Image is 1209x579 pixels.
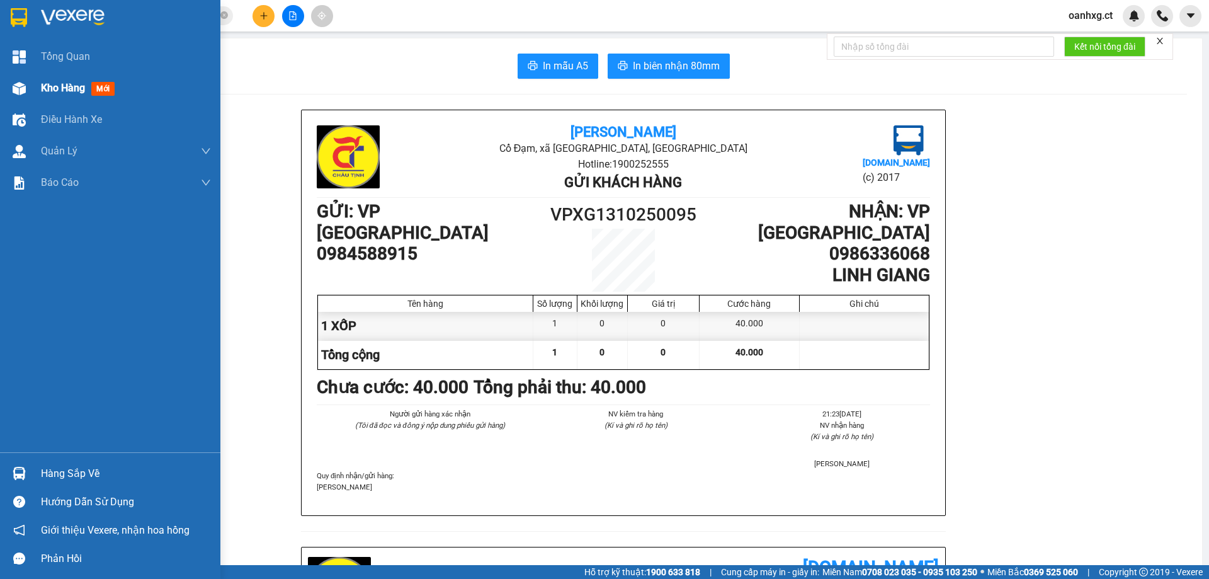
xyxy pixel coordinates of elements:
[321,299,530,309] div: Tên hàng
[41,112,102,127] span: Điều hành xe
[317,470,930,493] div: Quy định nhận/gửi hàng :
[608,54,730,79] button: printerIn biên nhận 80mm
[118,47,526,62] li: Hotline: 1900252555
[11,8,27,27] img: logo-vxr
[13,553,25,565] span: message
[803,557,939,578] b: [DOMAIN_NAME]
[1179,5,1201,27] button: caret-down
[533,312,577,340] div: 1
[700,312,800,340] div: 40.000
[13,496,25,508] span: question-circle
[721,565,819,579] span: Cung cấp máy in - giấy in:
[317,243,547,265] h1: 0984588915
[518,54,598,79] button: printerIn mẫu A5
[547,201,700,229] h1: VPXG1310250095
[41,522,190,538] span: Giới thiệu Vexere, nhận hoa hồng
[355,421,505,430] i: (Tôi đã đọc và đồng ý nộp dung phiếu gửi hàng)
[700,265,930,286] h1: LINH GIANG
[1139,568,1148,576] span: copyright
[41,175,79,190] span: Báo cáo
[118,31,526,47] li: Cổ Đạm, xã [GEOGRAPHIC_DATA], [GEOGRAPHIC_DATA]
[646,567,700,577] strong: 1900 633 818
[552,347,557,357] span: 1
[754,458,930,469] li: [PERSON_NAME]
[13,467,26,480] img: warehouse-icon
[321,347,380,362] span: Tổng cộng
[317,481,930,493] p: [PERSON_NAME]
[863,158,930,168] b: [DOMAIN_NAME]
[317,11,326,20] span: aim
[220,11,228,19] span: close-circle
[419,140,827,156] li: Cổ Đạm, xã [GEOGRAPHIC_DATA], [GEOGRAPHIC_DATA]
[735,347,763,357] span: 40.000
[91,82,115,96] span: mới
[700,243,930,265] h1: 0986336068
[13,176,26,190] img: solution-icon
[342,408,518,420] li: Người gửi hàng xác nhận
[13,82,26,95] img: warehouse-icon
[201,146,211,156] span: down
[1087,565,1089,579] span: |
[1155,37,1164,45] span: close
[628,312,700,340] div: 0
[1185,10,1196,21] span: caret-down
[13,524,25,536] span: notification
[661,347,666,357] span: 0
[548,408,724,420] li: NV kiểm tra hàng
[987,565,1078,579] span: Miền Bắc
[253,5,275,27] button: plus
[581,299,624,309] div: Khối lượng
[317,125,380,188] img: logo.jpg
[41,82,85,94] span: Kho hàng
[536,299,574,309] div: Số lượng
[16,91,188,134] b: GỬI : VP [GEOGRAPHIC_DATA]
[577,312,628,340] div: 0
[631,299,696,309] div: Giá trị
[862,567,977,577] strong: 0708 023 035 - 0935 103 250
[758,201,930,243] b: NHẬN : VP [GEOGRAPHIC_DATA]
[803,299,926,309] div: Ghi chú
[754,420,930,431] li: NV nhận hàng
[16,16,79,79] img: logo.jpg
[282,5,304,27] button: file-add
[633,58,720,74] span: In biên nhận 80mm
[13,113,26,127] img: warehouse-icon
[822,565,977,579] span: Miền Nam
[543,58,588,74] span: In mẫu A5
[419,156,827,172] li: Hotline: 1900252555
[1074,40,1135,54] span: Kết nối tổng đài
[13,50,26,64] img: dashboard-icon
[41,464,211,483] div: Hàng sắp về
[41,49,90,64] span: Tổng Quan
[1157,10,1168,21] img: phone-icon
[311,5,333,27] button: aim
[317,377,468,398] b: Chưa cước : 40.000
[599,347,604,357] span: 0
[41,549,211,568] div: Phản hồi
[754,408,930,420] li: 21:23[DATE]
[41,143,77,159] span: Quản Lý
[288,11,297,20] span: file-add
[317,201,489,243] b: GỬI : VP [GEOGRAPHIC_DATA]
[259,11,268,20] span: plus
[570,124,676,140] b: [PERSON_NAME]
[834,37,1054,57] input: Nhập số tổng đài
[710,565,712,579] span: |
[1128,10,1140,21] img: icon-new-feature
[1059,8,1123,23] span: oanhxg.ct
[528,60,538,72] span: printer
[318,312,533,340] div: 1 XỐP
[980,570,984,575] span: ⚪️
[41,493,211,512] div: Hướng dẫn sử dụng
[201,178,211,188] span: down
[604,421,667,430] i: (Kí và ghi rõ họ tên)
[618,60,628,72] span: printer
[474,377,646,398] b: Tổng phải thu: 40.000
[1064,37,1145,57] button: Kết nối tổng đài
[13,145,26,158] img: warehouse-icon
[584,565,700,579] span: Hỗ trợ kỹ thuật:
[1024,567,1078,577] strong: 0369 525 060
[564,175,682,190] b: Gửi khách hàng
[810,432,873,441] i: (Kí và ghi rõ họ tên)
[863,169,930,185] li: (c) 2017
